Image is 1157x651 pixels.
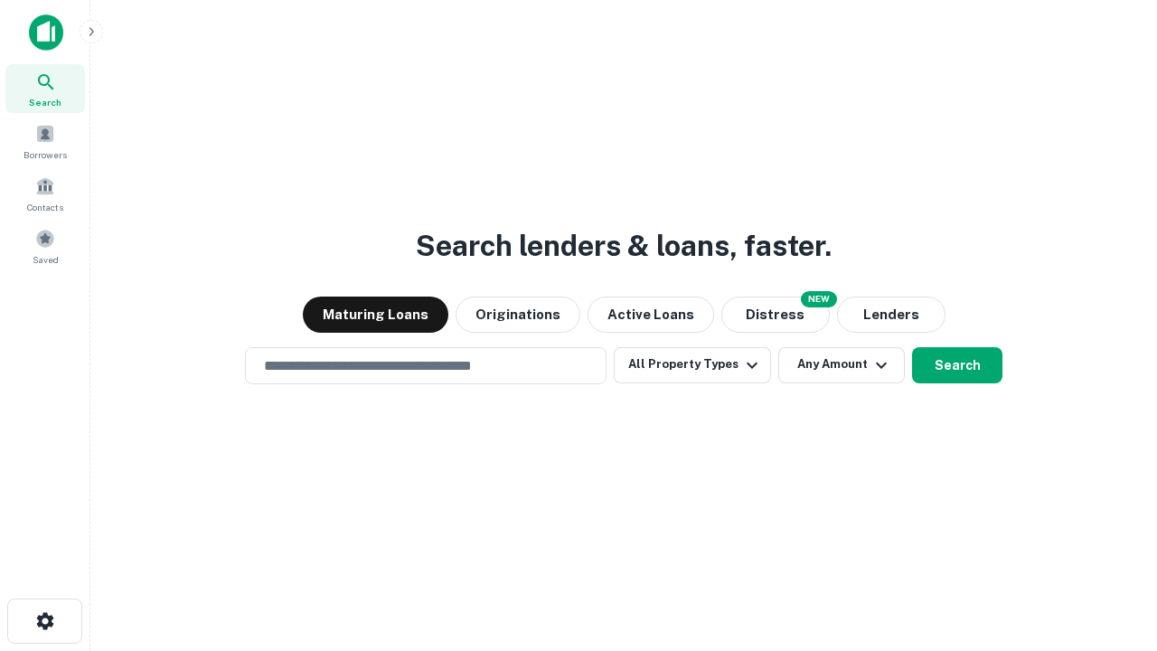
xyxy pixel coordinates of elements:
button: Maturing Loans [303,297,448,333]
button: Active Loans [588,297,714,333]
button: All Property Types [614,347,771,383]
a: Search [5,64,85,113]
span: Search [29,95,61,109]
iframe: Chat Widget [1067,506,1157,593]
span: Saved [33,252,59,267]
img: capitalize-icon.png [29,14,63,51]
button: Search distressed loans with lien and other non-mortgage details. [721,297,830,333]
h3: Search lenders & loans, faster. [416,224,832,268]
button: Any Amount [778,347,905,383]
button: Originations [456,297,580,333]
span: Contacts [27,200,63,214]
div: NEW [801,291,837,307]
span: Borrowers [24,147,67,162]
a: Borrowers [5,117,85,165]
button: Search [912,347,1002,383]
a: Contacts [5,169,85,218]
a: Saved [5,222,85,270]
button: Lenders [837,297,945,333]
